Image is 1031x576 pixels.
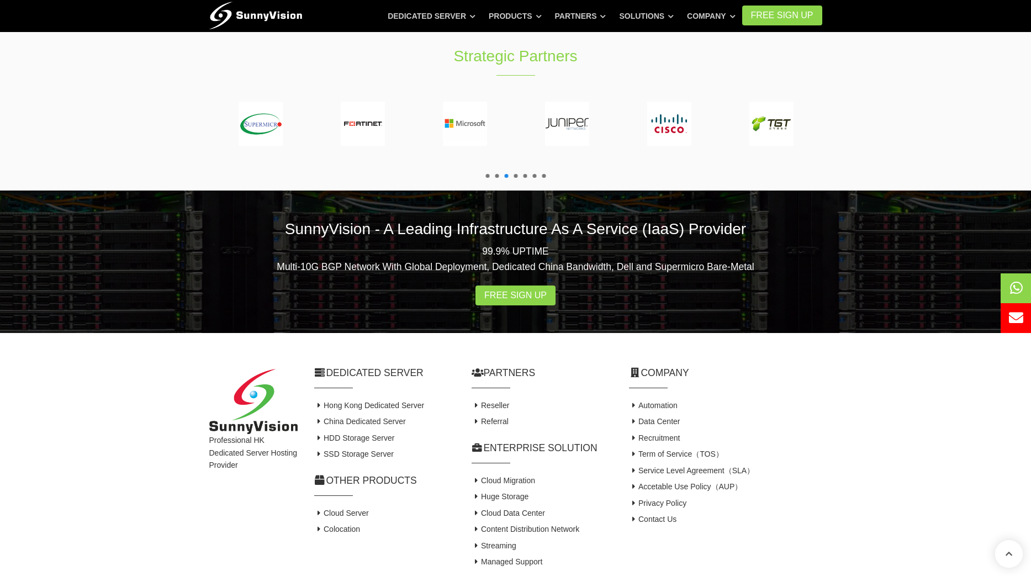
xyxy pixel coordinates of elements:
a: Contact Us [629,515,677,524]
a: Hong Kong Dedicated Server [314,401,425,410]
a: Huge Storage [472,492,529,501]
h2: Dedicated Server [314,366,455,380]
img: fortinet-150.png [341,102,385,146]
h2: SunnyVision - A Leading Infrastructure As A Service (IaaS) Provider [209,218,822,240]
a: Referral [472,417,509,426]
a: Content Distribution Network [472,525,580,533]
a: Partners [555,6,606,26]
a: Privacy Policy [629,499,687,508]
img: SunnyVision Limited [209,369,298,435]
img: cisco-150.png [647,102,691,146]
a: Reseller [472,401,510,410]
div: Professional HK Dedicated Server Hosting Provider [201,369,306,570]
a: Accetable Use Policy（AUP） [629,482,743,491]
a: Company [687,6,736,26]
a: Products [489,6,542,26]
a: Recruitment [629,434,680,442]
a: FREE Sign Up [742,6,822,25]
img: juniper-150.png [545,102,589,146]
img: tgs-150.png [749,102,794,146]
a: Automation [629,401,678,410]
a: Streaming [472,541,516,550]
h2: Company [629,366,822,380]
p: 99.9% UPTIME Multi-10G BGP Network With Global Deployment, Dedicated China Bandwidth, Dell and Su... [209,244,822,274]
a: Data Center [629,417,680,426]
a: Cloud Data Center [472,509,545,517]
a: Free Sign Up [475,286,556,305]
a: Service Level Agreement（SLA） [629,466,755,475]
a: Cloud Server [314,509,369,517]
a: Dedicated Server [388,6,475,26]
img: microsoft-150.png [443,102,487,146]
img: supermicro-150.png [239,102,283,146]
a: Colocation [314,525,361,533]
h2: Partners [472,366,612,380]
a: Managed Support [472,557,543,566]
a: HDD Storage Server [314,434,395,442]
a: SSD Storage Server [314,450,394,458]
a: Cloud Migration [472,476,536,485]
a: Solutions [619,6,674,26]
h2: Enterprise Solution [472,441,612,455]
h2: Other Products [314,474,455,488]
a: China Dedicated Server [314,417,406,426]
h1: Strategic Partners [332,45,700,67]
a: Term of Service（TOS） [629,450,723,458]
